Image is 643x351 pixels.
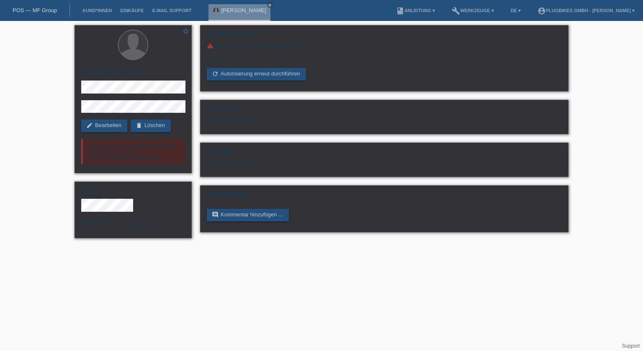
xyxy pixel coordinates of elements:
[116,8,148,13] a: Einkäufe
[622,343,640,349] a: Support
[207,49,562,62] div: Limite: CHF 0.00
[182,27,190,36] a: star_border
[81,225,89,231] span: Schweiz
[207,117,562,130] div: Noch keine Einkäufe
[81,187,104,192] span: Geschlecht
[212,70,219,77] i: refresh
[81,219,104,224] span: Nationalität
[538,7,546,15] i: account_circle
[78,8,116,13] a: Kund*innen
[207,147,562,160] h2: Dateien
[212,211,219,218] i: comment
[207,104,562,117] h2: Einkäufe
[207,209,289,221] a: commentKommentar hinzufügen ...
[182,27,190,35] i: star_border
[207,190,562,203] h2: Kommentare
[133,225,153,231] span: Deutsch
[533,8,639,13] a: account_circlePlugBikes GmbH - [PERSON_NAME] ▾
[81,186,133,199] div: Männlich
[207,160,463,166] div: Noch keine Dateien
[392,8,439,13] a: bookAnleitung ▾
[81,120,127,132] a: editBearbeiten
[267,2,273,8] a: close
[81,68,185,81] h2: [PERSON_NAME]
[207,30,562,42] h2: Autorisierung
[207,68,306,81] a: refreshAutorisierung erneut durchführen
[221,7,266,13] a: [PERSON_NAME]
[133,219,150,224] span: Sprache
[86,122,93,129] i: edit
[452,7,460,15] i: build
[148,8,196,13] a: E-Mail Support
[207,42,562,49] div: Die Autorisierung ist fehlgeschlagen.
[207,42,213,49] i: warning
[268,3,272,7] i: close
[507,8,525,13] a: DE ▾
[136,122,142,129] i: delete
[396,7,404,15] i: book
[131,120,171,132] a: deleteLöschen
[448,8,498,13] a: buildWerkzeuge ▾
[81,139,185,164] div: Wir können dem Kunde aktuell keine Kreditlimite gewähren. Das Kundenkonto ist gesperrt.
[13,7,57,13] a: POS — MF Group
